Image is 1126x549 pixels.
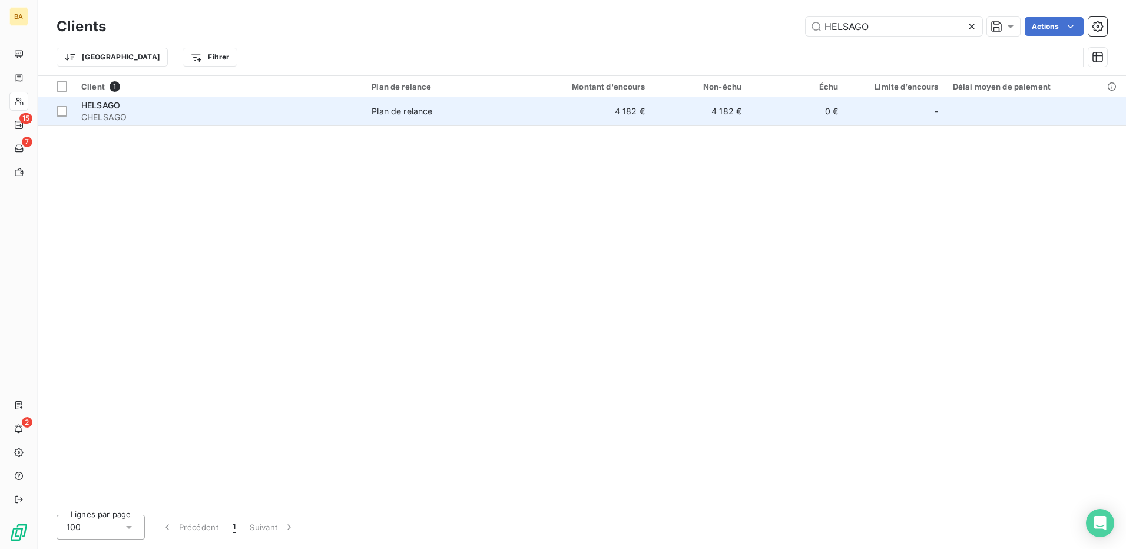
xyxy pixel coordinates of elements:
span: 1 [110,81,120,92]
div: Délai moyen de paiement [953,82,1119,91]
div: Échu [756,82,838,91]
h3: Clients [57,16,106,37]
td: 0 € [749,97,845,125]
span: HELSAGO [81,100,120,110]
input: Rechercher [806,17,982,36]
div: Plan de relance [372,82,515,91]
span: 2 [22,417,32,428]
td: 4 182 € [652,97,749,125]
div: BA [9,7,28,26]
span: 7 [22,137,32,147]
button: 1 [226,515,243,540]
div: Plan de relance [372,105,432,117]
button: Suivant [243,515,302,540]
span: 100 [67,521,81,533]
span: CHELSAGO [81,111,357,123]
div: Non-échu [659,82,741,91]
button: Précédent [154,515,226,540]
span: 15 [19,113,32,124]
div: Open Intercom Messenger [1086,509,1114,537]
span: - [935,105,938,117]
div: Limite d’encours [853,82,939,91]
span: 1 [233,521,236,533]
button: Filtrer [183,48,237,67]
button: Actions [1025,17,1084,36]
button: [GEOGRAPHIC_DATA] [57,48,168,67]
td: 4 182 € [522,97,651,125]
span: Client [81,82,105,91]
img: Logo LeanPay [9,523,28,542]
div: Montant d'encours [529,82,644,91]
